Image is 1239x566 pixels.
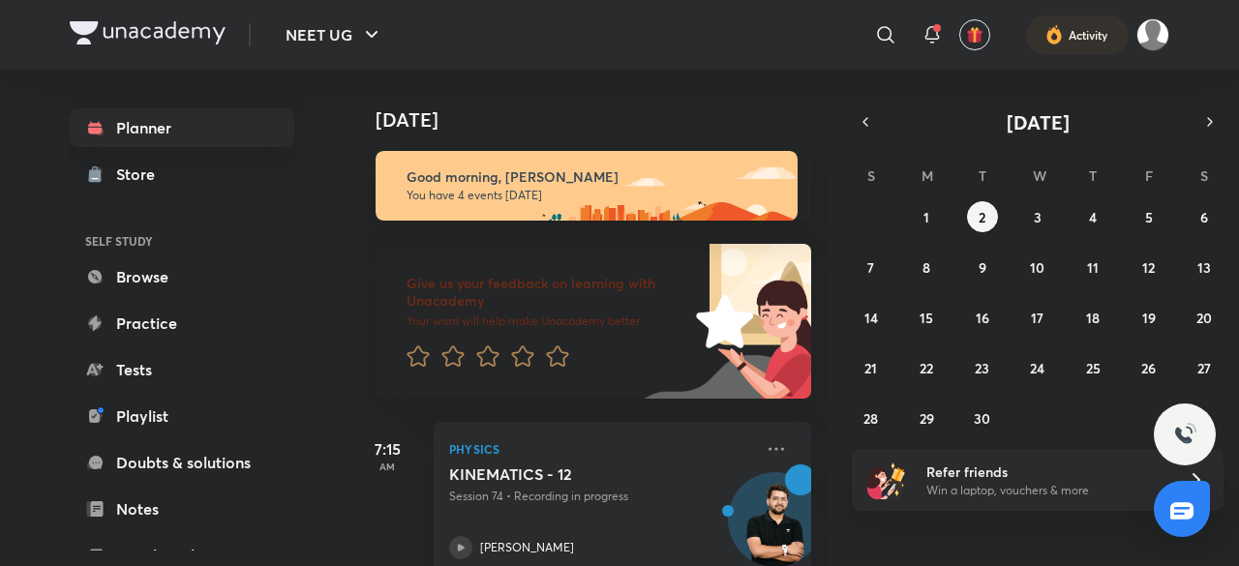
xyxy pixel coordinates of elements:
button: September 22, 2025 [911,352,942,383]
abbr: September 24, 2025 [1030,359,1044,377]
button: September 11, 2025 [1077,252,1108,283]
abbr: September 15, 2025 [920,309,933,327]
button: September 12, 2025 [1133,252,1164,283]
abbr: Tuesday [979,166,986,185]
button: September 6, 2025 [1189,201,1220,232]
button: September 2, 2025 [967,201,998,232]
img: ttu [1173,423,1196,446]
h6: Refer friends [926,462,1164,482]
abbr: September 7, 2025 [867,258,874,277]
button: September 1, 2025 [911,201,942,232]
abbr: Saturday [1200,166,1208,185]
h4: [DATE] [376,108,831,132]
p: Physics [449,437,753,461]
a: Tests [70,350,294,389]
a: Planner [70,108,294,147]
button: September 25, 2025 [1077,352,1108,383]
button: September 10, 2025 [1022,252,1053,283]
abbr: September 27, 2025 [1197,359,1211,377]
a: Practice [70,304,294,343]
h5: 7:15 [348,437,426,461]
abbr: September 14, 2025 [864,309,878,327]
button: September 26, 2025 [1133,352,1164,383]
a: Doubts & solutions [70,443,294,482]
a: Notes [70,490,294,528]
button: September 29, 2025 [911,402,942,433]
h5: KINEMATICS - 12 [449,464,690,484]
abbr: September 17, 2025 [1031,309,1043,327]
button: September 16, 2025 [967,302,998,333]
button: September 8, 2025 [911,252,942,283]
button: September 13, 2025 [1189,252,1220,283]
abbr: September 19, 2025 [1142,309,1156,327]
abbr: Monday [922,166,933,185]
img: Aman raj [1136,18,1169,51]
p: Your word will help make Unacademy better [407,313,689,329]
button: September 4, 2025 [1077,201,1108,232]
abbr: September 25, 2025 [1086,359,1101,377]
button: September 18, 2025 [1077,302,1108,333]
abbr: September 11, 2025 [1087,258,1099,277]
abbr: September 16, 2025 [976,309,989,327]
abbr: September 9, 2025 [979,258,986,277]
abbr: September 18, 2025 [1086,309,1100,327]
abbr: Friday [1145,166,1153,185]
abbr: September 10, 2025 [1030,258,1044,277]
p: [PERSON_NAME] [480,539,574,556]
abbr: September 21, 2025 [864,359,877,377]
button: September 24, 2025 [1022,352,1053,383]
abbr: September 5, 2025 [1145,208,1153,226]
abbr: September 13, 2025 [1197,258,1211,277]
button: September 15, 2025 [911,302,942,333]
h6: Give us your feedback on learning with Unacademy [407,275,689,310]
button: September 23, 2025 [967,352,998,383]
a: Store [70,155,294,194]
button: September 30, 2025 [967,402,998,433]
abbr: September 4, 2025 [1089,208,1097,226]
abbr: September 30, 2025 [974,409,990,428]
p: Session 74 • Recording in progress [449,488,753,505]
img: avatar [966,26,983,44]
span: [DATE] [1007,109,1070,135]
a: Playlist [70,397,294,435]
abbr: September 26, 2025 [1141,359,1156,377]
img: morning [376,151,798,221]
abbr: September 20, 2025 [1196,309,1212,327]
abbr: Sunday [867,166,875,185]
abbr: Thursday [1089,166,1097,185]
button: September 3, 2025 [1022,201,1053,232]
abbr: September 23, 2025 [975,359,989,377]
abbr: September 2, 2025 [979,208,985,226]
p: You have 4 events [DATE] [407,188,780,203]
button: September 5, 2025 [1133,201,1164,232]
button: September 9, 2025 [967,252,998,283]
abbr: September 6, 2025 [1200,208,1208,226]
button: [DATE] [879,108,1196,135]
img: Company Logo [70,21,226,45]
img: activity [1045,23,1063,46]
abbr: Wednesday [1033,166,1046,185]
abbr: September 29, 2025 [920,409,934,428]
button: September 7, 2025 [856,252,887,283]
h6: Good morning, [PERSON_NAME] [407,168,780,186]
h6: SELF STUDY [70,224,294,257]
abbr: September 22, 2025 [920,359,933,377]
button: September 21, 2025 [856,352,887,383]
abbr: September 1, 2025 [923,208,929,226]
button: September 17, 2025 [1022,302,1053,333]
button: September 28, 2025 [856,402,887,433]
p: AM [348,461,426,472]
button: September 14, 2025 [856,302,887,333]
button: avatar [959,19,990,50]
a: Browse [70,257,294,296]
button: September 20, 2025 [1189,302,1220,333]
abbr: September 28, 2025 [863,409,878,428]
a: Company Logo [70,21,226,49]
abbr: September 12, 2025 [1142,258,1155,277]
img: referral [867,461,906,499]
button: September 19, 2025 [1133,302,1164,333]
div: Store [116,163,166,186]
abbr: September 8, 2025 [922,258,930,277]
button: NEET UG [274,15,395,54]
button: September 27, 2025 [1189,352,1220,383]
